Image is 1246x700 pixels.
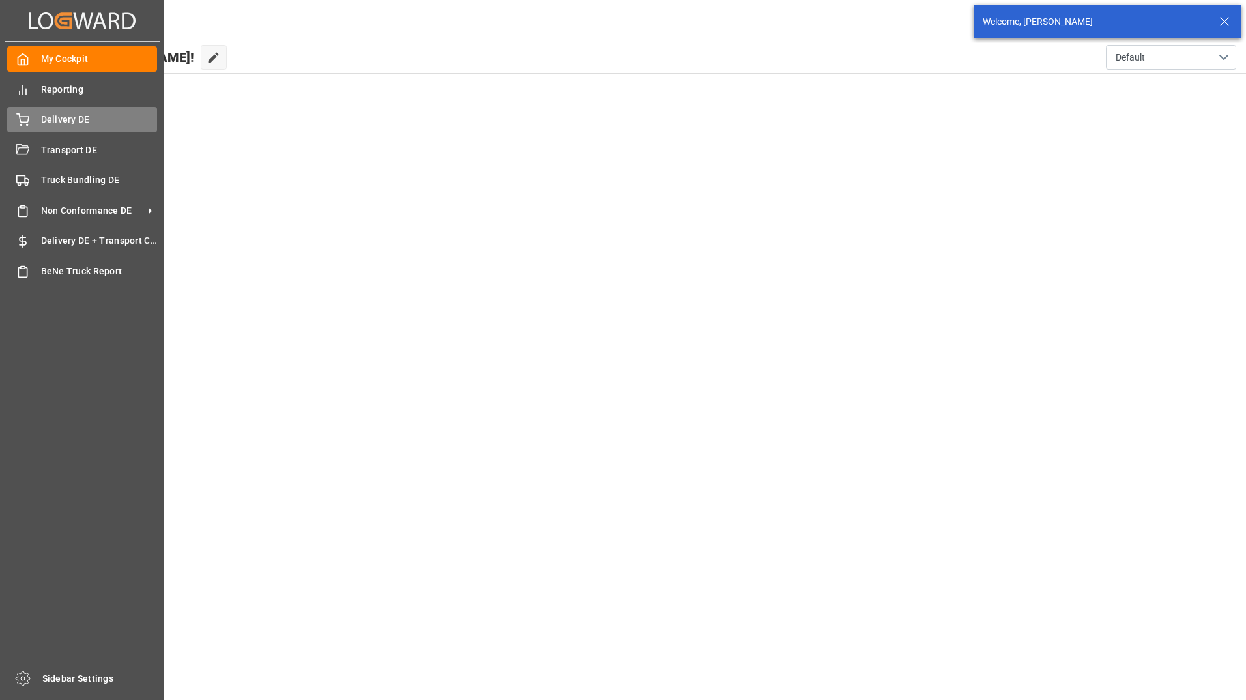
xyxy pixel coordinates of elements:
span: Non Conformance DE [41,204,144,218]
span: Default [1116,51,1145,65]
span: Hello [PERSON_NAME]! [54,45,194,70]
a: Reporting [7,76,157,102]
span: Truck Bundling DE [41,173,158,187]
span: Delivery DE [41,113,158,126]
span: BeNe Truck Report [41,265,158,278]
span: Sidebar Settings [42,672,159,686]
div: Welcome, [PERSON_NAME] [983,15,1207,29]
span: Delivery DE + Transport Cost [41,234,158,248]
a: BeNe Truck Report [7,258,157,284]
a: Delivery DE [7,107,157,132]
a: Transport DE [7,137,157,162]
span: Transport DE [41,143,158,157]
a: Delivery DE + Transport Cost [7,228,157,254]
span: Reporting [41,83,158,96]
span: My Cockpit [41,52,158,66]
a: Truck Bundling DE [7,168,157,193]
a: My Cockpit [7,46,157,72]
button: open menu [1106,45,1236,70]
